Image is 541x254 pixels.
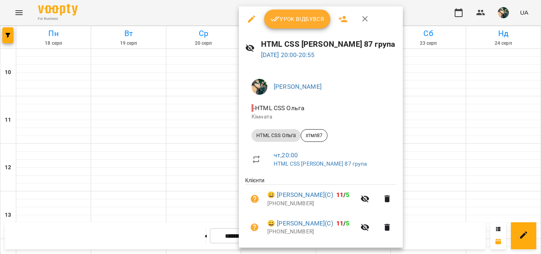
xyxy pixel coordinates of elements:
a: 😀 [PERSON_NAME](С) [267,190,333,200]
h6: HTML CSS [PERSON_NAME] 87 група [261,38,397,50]
button: Візит ще не сплачено. Додати оплату? [245,218,264,237]
button: Урок відбувся [264,10,331,29]
img: f2c70d977d5f3d854725443aa1abbf76.jpg [251,79,267,95]
span: - HTML CSS Ольга [251,104,306,112]
b: / [336,191,350,199]
div: хтмл87 [301,129,328,142]
span: Урок відбувся [270,14,324,24]
p: [PHONE_NUMBER] [267,228,356,236]
span: 11 [336,220,343,227]
p: Кімната [251,113,390,121]
span: 11 [336,191,343,199]
a: [DATE] 20:00-20:55 [261,51,315,59]
p: [PHONE_NUMBER] [267,200,356,208]
a: чт , 20:00 [274,151,298,159]
span: 5 [346,191,349,199]
span: хтмл87 [301,132,327,139]
b: / [336,220,350,227]
span: 5 [346,220,349,227]
a: 😀 [PERSON_NAME](С) [267,219,333,228]
a: [PERSON_NAME] [274,83,322,90]
button: Візит ще не сплачено. Додати оплату? [245,189,264,208]
a: HTML CSS [PERSON_NAME] 87 група [274,160,367,167]
span: HTML CSS Ольга [251,132,301,139]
